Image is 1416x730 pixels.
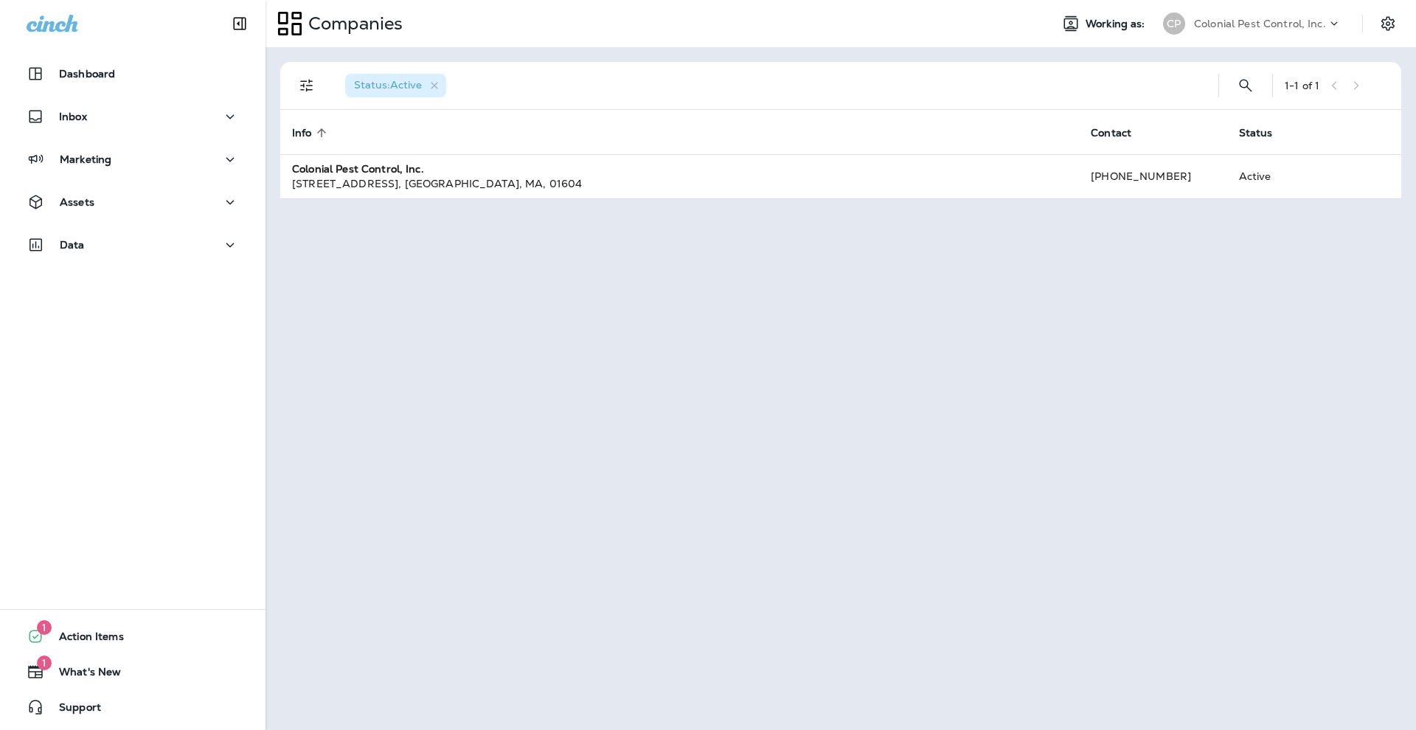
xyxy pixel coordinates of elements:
p: Companies [302,13,403,35]
p: Data [60,239,85,251]
button: 1What's New [15,657,251,686]
span: Contact [1091,127,1131,139]
span: What's New [44,666,121,684]
span: Info [292,127,312,139]
span: Status [1239,127,1273,139]
span: Info [292,126,331,139]
button: Filters [292,71,322,100]
td: Active [1227,154,1322,198]
button: Dashboard [15,59,251,88]
button: Search Companies [1231,71,1260,100]
p: Dashboard [59,68,115,80]
p: Inbox [59,111,87,122]
button: Collapse Sidebar [219,9,260,38]
p: Colonial Pest Control, Inc. [1194,18,1326,29]
span: Support [44,701,101,719]
button: Assets [15,187,251,217]
span: 1 [37,656,52,670]
span: Working as: [1086,18,1148,30]
div: Status:Active [345,74,446,97]
div: [STREET_ADDRESS] , [GEOGRAPHIC_DATA] , MA , 01604 [292,176,1067,191]
p: Assets [60,196,94,208]
button: Inbox [15,102,251,131]
span: Status [1239,126,1292,139]
button: Marketing [15,145,251,174]
button: Data [15,230,251,260]
span: Status : Active [354,78,422,91]
button: Settings [1375,10,1401,37]
span: Action Items [44,630,124,648]
button: Support [15,692,251,722]
div: 1 - 1 of 1 [1285,80,1319,91]
span: 1 [37,620,52,635]
button: 1Action Items [15,622,251,651]
div: CP [1163,13,1185,35]
p: Marketing [60,153,111,165]
strong: Colonial Pest Control, Inc. [292,162,424,175]
span: Contact [1091,126,1150,139]
td: [PHONE_NUMBER] [1079,154,1226,198]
